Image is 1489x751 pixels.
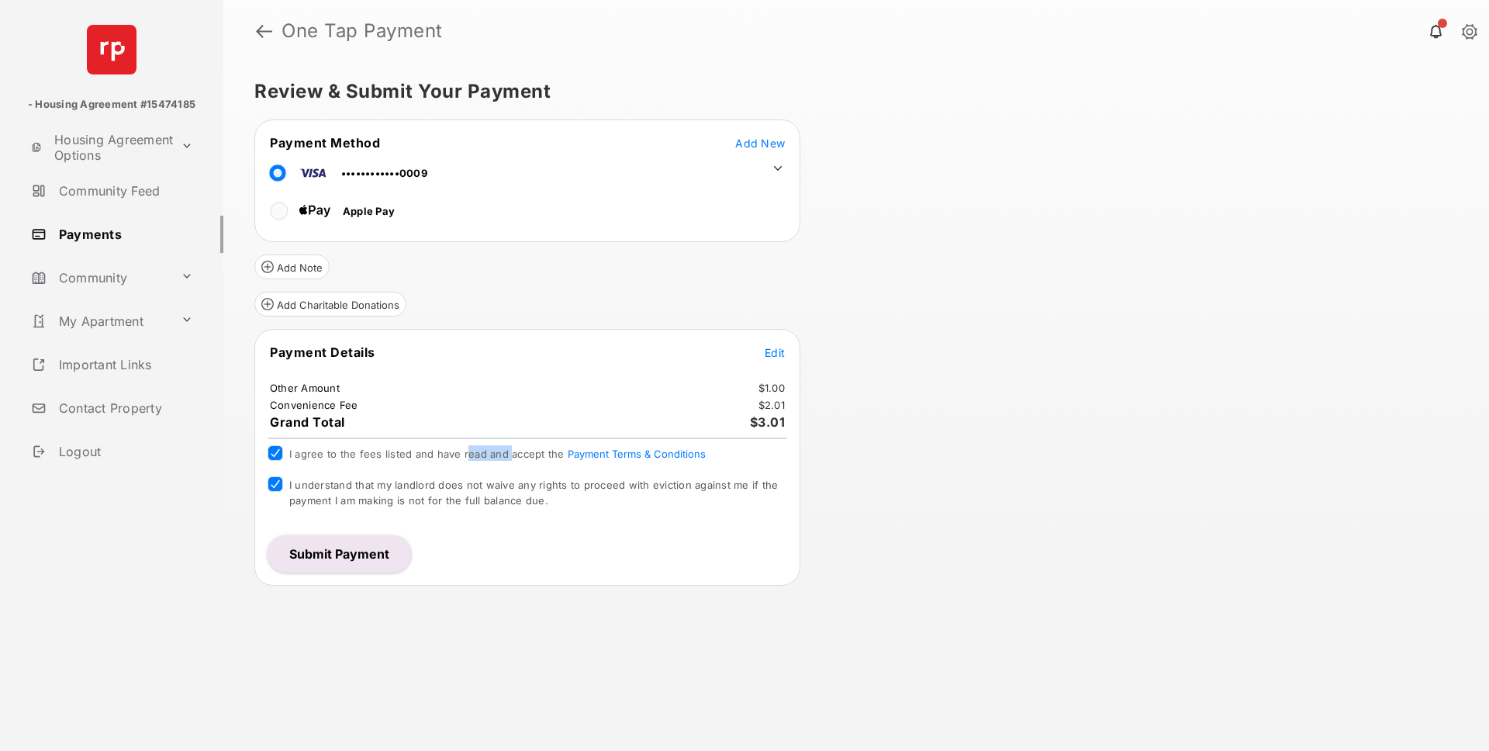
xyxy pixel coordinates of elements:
td: Convenience Fee [269,398,359,412]
button: I agree to the fees listed and have read and accept the [568,448,706,460]
td: $1.00 [758,381,786,395]
span: $3.01 [750,414,786,430]
button: Add Charitable Donations [254,292,406,317]
strong: One Tap Payment [282,22,443,40]
h5: Review & Submit Your Payment [254,82,1446,101]
td: Other Amount [269,381,340,395]
a: Community Feed [25,172,223,209]
button: Submit Payment [268,535,411,573]
a: Important Links [25,346,199,383]
span: Grand Total [270,414,345,430]
button: Add Note [254,254,330,279]
span: I understand that my landlord does not waive any rights to proceed with eviction against me if th... [289,479,778,507]
a: Community [25,259,174,296]
span: I agree to the fees listed and have read and accept the [289,448,706,460]
a: Payments [25,216,223,253]
p: - Housing Agreement #15474185 [28,97,195,112]
td: $2.01 [758,398,786,412]
a: Contact Property [25,389,223,427]
span: ••••••••••••0009 [341,167,427,179]
a: My Apartment [25,303,174,340]
button: Add New [735,135,785,151]
a: Logout [25,433,223,470]
span: Add New [735,137,785,150]
span: Edit [765,346,785,359]
span: Payment Method [270,135,380,151]
img: svg+xml;base64,PHN2ZyB4bWxucz0iaHR0cDovL3d3dy53My5vcmcvMjAwMC9zdmciIHdpZHRoPSI2NCIgaGVpZ2h0PSI2NC... [87,25,136,74]
a: Housing Agreement Options [25,129,174,166]
span: Apple Pay [343,205,395,217]
button: Edit [765,344,785,360]
span: Payment Details [270,344,375,360]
